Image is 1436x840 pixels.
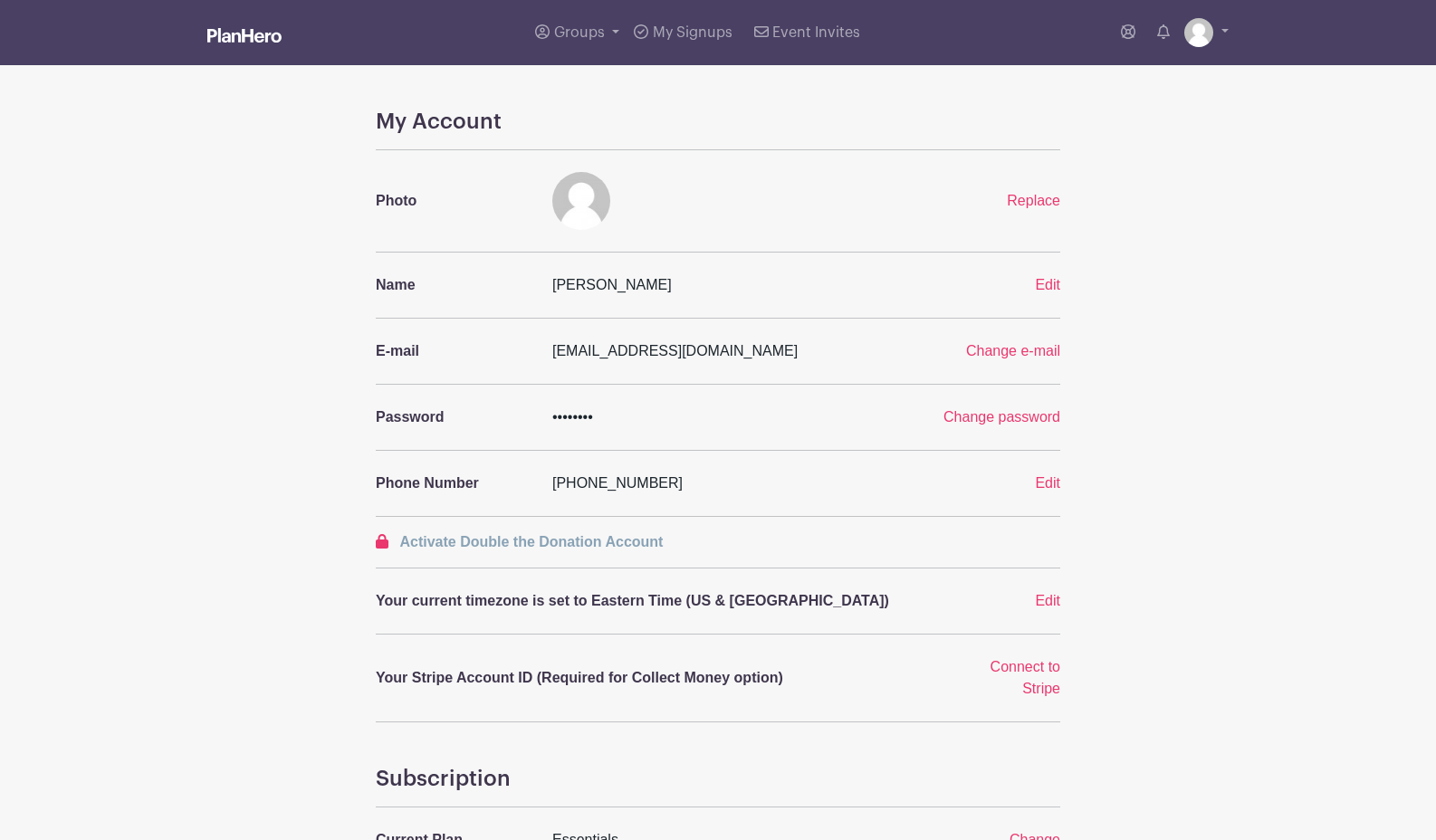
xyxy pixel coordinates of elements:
[552,172,610,230] img: default-ce2991bfa6775e67f084385cd625a349d9dcbb7a52a09fb2fda1e96e2d18dcdb.png
[541,274,953,296] div: [PERSON_NAME]
[376,667,943,689] p: Your Stripe Account ID (Required for Collect Money option)
[376,190,531,212] p: Photo
[541,472,953,494] div: [PHONE_NUMBER]
[1035,277,1060,292] a: Edit
[376,766,1060,792] h4: Subscription
[1184,18,1213,47] img: default-ce2991bfa6775e67f084385cd625a349d9dcbb7a52a09fb2fda1e96e2d18dcdb.png
[376,274,531,296] p: Name
[376,590,943,612] p: Your current timezone is set to Eastern Time (US & [GEOGRAPHIC_DATA])
[1035,475,1060,491] a: Edit
[554,25,605,40] span: Groups
[541,340,895,362] div: [EMAIL_ADDRESS][DOMAIN_NAME]
[1007,193,1060,208] a: Replace
[1035,593,1060,608] a: Edit
[207,28,282,43] img: logo_white-6c42ec7e38ccf1d336a20a19083b03d10ae64f83f12c07503d8b9e83406b4c7d.svg
[772,25,860,40] span: Event Invites
[376,109,1060,135] h4: My Account
[376,472,531,494] p: Phone Number
[399,534,663,549] span: Activate Double the Donation Account
[943,409,1060,425] a: Change password
[991,659,1060,696] a: Connect to Stripe
[376,340,531,362] p: E-mail
[376,406,531,428] p: Password
[653,25,732,40] span: My Signups
[552,409,593,425] span: ••••••••
[966,343,1060,358] a: Change e-mail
